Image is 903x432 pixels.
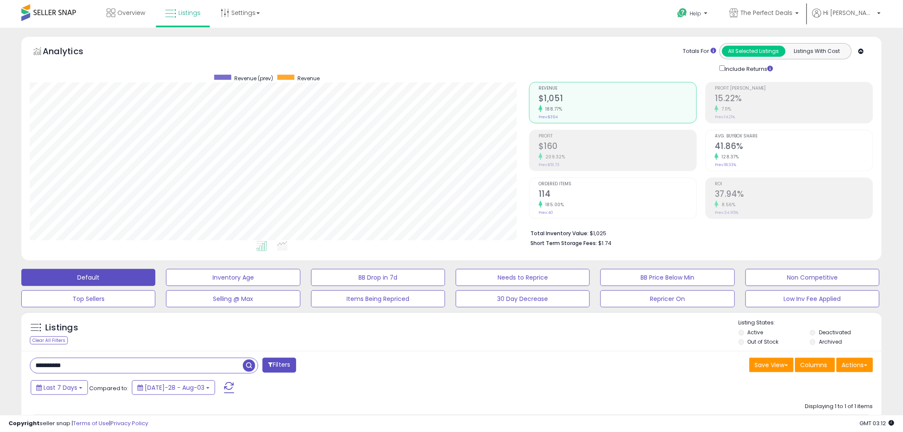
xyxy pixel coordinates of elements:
[785,46,849,57] button: Listings With Cost
[600,290,734,307] button: Repricer On
[600,269,734,286] button: BB Price Below Min
[836,358,873,372] button: Actions
[715,114,735,120] small: Prev: 14.21%
[746,290,880,307] button: Low Inv Fee Applied
[819,338,842,345] label: Archived
[456,269,590,286] button: Needs to Reprice
[824,9,875,17] span: Hi [PERSON_NAME]
[530,228,867,238] li: $1,025
[715,182,873,187] span: ROI
[73,419,109,427] a: Terms of Use
[715,189,873,201] h2: 37.94%
[297,75,320,82] span: Revenue
[819,329,851,336] label: Deactivated
[311,290,445,307] button: Items Being Repriced
[683,47,717,55] div: Totals For
[539,210,553,215] small: Prev: 40
[677,8,688,18] i: Get Help
[539,162,559,167] small: Prev: $51.73
[801,361,827,369] span: Columns
[690,10,702,17] span: Help
[671,1,716,28] a: Help
[719,106,731,112] small: 7.11%
[813,9,881,28] a: Hi [PERSON_NAME]
[9,420,148,428] div: seller snap | |
[539,134,696,139] span: Profit
[539,189,696,201] h2: 114
[748,329,763,336] label: Active
[9,419,40,427] strong: Copyright
[746,269,880,286] button: Non Competitive
[749,358,794,372] button: Save View
[178,9,201,17] span: Listings
[262,358,296,373] button: Filters
[30,336,68,344] div: Clear All Filters
[542,106,562,112] small: 188.77%
[795,358,835,372] button: Columns
[21,269,155,286] button: Default
[539,182,696,187] span: Ordered Items
[132,380,215,395] button: [DATE]-28 - Aug-03
[166,269,300,286] button: Inventory Age
[43,45,100,59] h5: Analytics
[21,290,155,307] button: Top Sellers
[719,201,736,208] small: 8.56%
[741,9,793,17] span: The Perfect Deals
[44,383,77,392] span: Last 7 Days
[117,9,145,17] span: Overview
[542,201,564,208] small: 185.00%
[456,290,590,307] button: 30 Day Decrease
[715,210,738,215] small: Prev: 34.95%
[715,141,873,153] h2: 41.86%
[713,64,784,73] div: Include Returns
[31,380,88,395] button: Last 7 Days
[805,403,873,411] div: Displaying 1 to 1 of 1 items
[89,384,128,392] span: Compared to:
[715,93,873,105] h2: 15.22%
[715,162,736,167] small: Prev: 18.33%
[748,338,779,345] label: Out of Stock
[145,383,204,392] span: [DATE]-28 - Aug-03
[539,141,696,153] h2: $160
[234,75,273,82] span: Revenue (prev)
[166,290,300,307] button: Selling @ Max
[539,114,558,120] small: Prev: $364
[722,46,786,57] button: All Selected Listings
[539,93,696,105] h2: $1,051
[542,154,565,160] small: 209.32%
[598,239,612,247] span: $1.74
[715,134,873,139] span: Avg. Buybox Share
[530,239,597,247] b: Short Term Storage Fees:
[530,230,588,237] b: Total Inventory Value:
[719,154,739,160] small: 128.37%
[111,419,148,427] a: Privacy Policy
[860,419,894,427] span: 2025-08-11 03:12 GMT
[311,269,445,286] button: BB Drop in 7d
[715,86,873,91] span: Profit [PERSON_NAME]
[45,322,78,334] h5: Listings
[539,86,696,91] span: Revenue
[739,319,882,327] p: Listing States:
